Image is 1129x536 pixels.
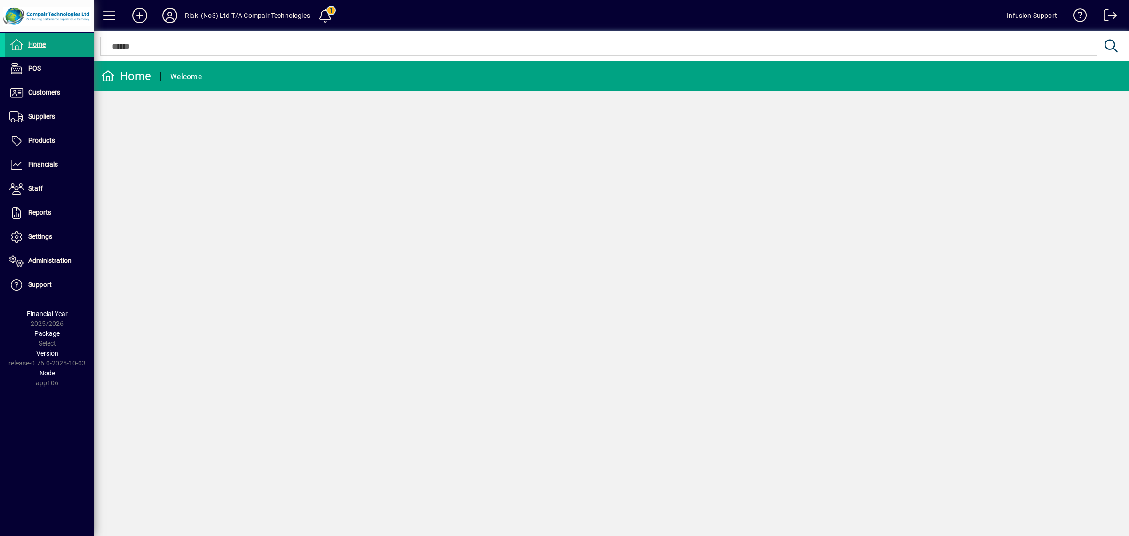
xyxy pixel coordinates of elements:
[1007,8,1057,23] div: Infusion Support
[5,177,94,201] a: Staff
[28,113,55,120] span: Suppliers
[5,249,94,273] a: Administration
[125,7,155,24] button: Add
[40,369,55,377] span: Node
[28,137,55,144] span: Products
[5,201,94,225] a: Reports
[1097,2,1117,32] a: Logout
[27,310,68,317] span: Financial Year
[28,281,52,288] span: Support
[155,7,185,24] button: Profile
[101,69,151,84] div: Home
[170,69,202,84] div: Welcome
[28,185,43,192] span: Staff
[5,273,94,297] a: Support
[28,41,46,48] span: Home
[5,57,94,81] a: POS
[185,8,310,23] div: Riaki (No3) Ltd T/A Compair Technologies
[5,81,94,105] a: Customers
[5,153,94,177] a: Financials
[28,65,41,72] span: POS
[1066,2,1087,32] a: Knowledge Base
[5,105,94,129] a: Suppliers
[28,209,51,216] span: Reports
[28,89,60,96] span: Customers
[28,257,72,264] span: Administration
[5,129,94,153] a: Products
[28,161,58,168] span: Financials
[5,225,94,249] a: Settings
[28,233,52,240] span: Settings
[34,330,60,337] span: Package
[36,349,58,357] span: Version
